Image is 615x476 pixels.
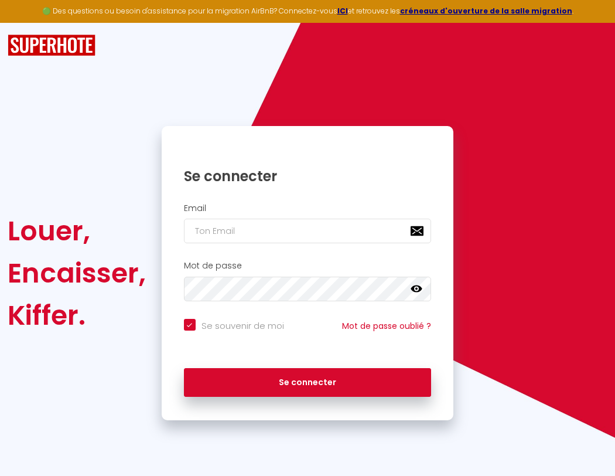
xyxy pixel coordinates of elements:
[342,320,431,332] a: Mot de passe oublié ?
[184,203,432,213] h2: Email
[337,6,348,16] a: ICI
[8,294,146,336] div: Kiffer.
[8,35,95,56] img: SuperHote logo
[184,219,432,243] input: Ton Email
[184,261,432,271] h2: Mot de passe
[400,6,572,16] a: créneaux d'ouverture de la salle migration
[8,252,146,294] div: Encaisser,
[8,210,146,252] div: Louer,
[184,368,432,397] button: Se connecter
[184,167,432,185] h1: Se connecter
